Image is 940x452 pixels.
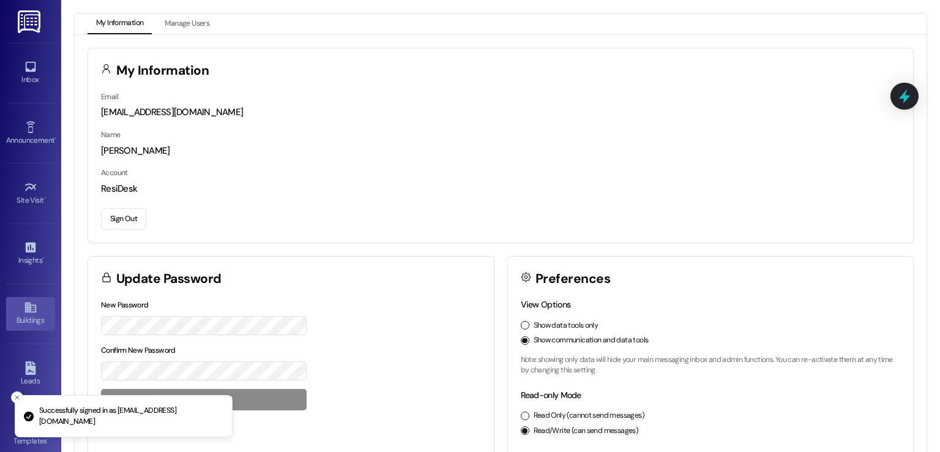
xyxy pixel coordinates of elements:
button: Manage Users [156,13,218,34]
label: Read/Write (can send messages) [534,426,639,437]
img: ResiDesk Logo [18,10,43,33]
span: • [54,134,56,143]
label: Account [101,168,128,178]
label: Email [101,92,118,102]
button: My Information [88,13,152,34]
a: Leads [6,358,55,391]
div: [EMAIL_ADDRESS][DOMAIN_NAME] [101,106,900,119]
p: Note: showing only data will hide your main messaging inbox and admin functions. You can re-activ... [521,355,901,376]
p: Successfully signed in as [EMAIL_ADDRESS][DOMAIN_NAME] [39,405,222,427]
div: ResiDesk [101,183,900,195]
label: View Options [521,299,571,310]
a: Templates • [6,418,55,451]
label: Name [101,130,121,140]
a: Insights • [6,237,55,270]
label: New Password [101,300,149,310]
label: Show data tools only [534,320,599,331]
label: Show communication and data tools [534,335,649,346]
label: Read Only (cannot send messages) [534,410,644,421]
h3: Preferences [535,273,610,285]
h3: Update Password [116,273,222,285]
span: • [42,254,44,263]
label: Read-only Mode [521,390,581,401]
a: Inbox [6,56,55,89]
h3: My Information [116,64,209,77]
button: Close toast [11,391,23,404]
label: Confirm New Password [101,345,176,355]
div: [PERSON_NAME] [101,145,900,157]
a: Site Visit • [6,177,55,210]
span: • [47,435,49,443]
button: Sign Out [101,208,146,230]
a: Buildings [6,297,55,330]
span: • [44,194,46,203]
